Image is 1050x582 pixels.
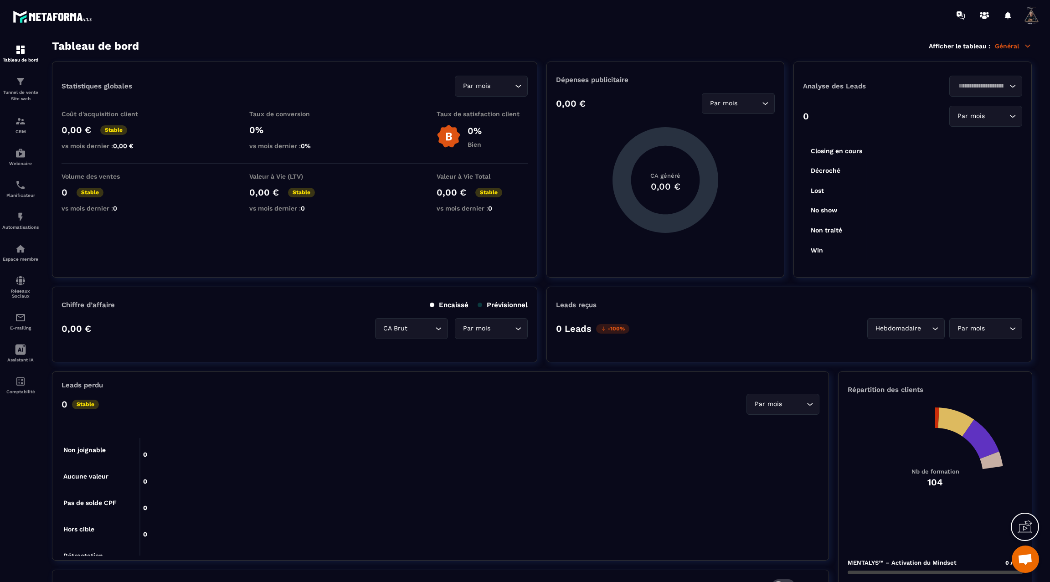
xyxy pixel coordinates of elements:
tspan: Rétractation [63,552,103,559]
p: 0,00 € [62,323,91,334]
p: 0,00 € [249,187,279,198]
span: 0 [113,205,117,212]
div: Ouvrir le chat [1012,546,1039,573]
p: Dépenses publicitaire [556,76,775,84]
a: Assistant IA [2,337,39,369]
div: Search for option [455,76,528,97]
input: Search for option [784,399,804,409]
p: Stable [288,188,315,197]
p: Assistant IA [2,357,39,362]
div: Search for option [867,318,945,339]
span: 0 /104 [1005,560,1023,566]
input: Search for option [492,81,513,91]
p: 0% [249,124,340,135]
span: Par mois [708,98,739,108]
span: 0 [488,205,492,212]
p: vs mois dernier : [62,205,153,212]
img: formation [15,76,26,87]
img: b-badge-o.b3b20ee6.svg [437,124,461,149]
img: automations [15,148,26,159]
span: Par mois [461,324,492,334]
p: Webinaire [2,161,39,166]
span: 0 [301,205,305,212]
a: formationformationTableau de bord [2,37,39,69]
span: Hebdomadaire [873,324,923,334]
p: Stable [100,125,127,135]
a: schedulerschedulerPlanificateur [2,173,39,205]
img: formation [15,116,26,127]
img: email [15,312,26,323]
tspan: No show [811,206,838,214]
span: 0,00 € [113,142,134,149]
span: CA Brut [381,324,409,334]
p: 0,00 € [62,124,91,135]
p: Stable [72,400,99,409]
a: automationsautomationsAutomatisations [2,205,39,237]
p: Valeur à Vie (LTV) [249,173,340,180]
div: Search for option [746,394,819,415]
p: Bien [468,141,482,148]
p: 0% [468,125,482,136]
p: Coût d'acquisition client [62,110,153,118]
p: Chiffre d’affaire [62,301,115,309]
p: Tunnel de vente Site web [2,89,39,102]
p: Tableau de bord [2,57,39,62]
span: Par mois [955,324,987,334]
p: 0 [803,111,809,122]
img: automations [15,211,26,222]
span: Par mois [752,399,784,409]
h3: Tableau de bord [52,40,139,52]
span: 0% [301,142,311,149]
span: Par mois [461,81,492,91]
div: Search for option [949,76,1022,97]
p: Général [995,42,1032,50]
a: automationsautomationsWebinaire [2,141,39,173]
a: emailemailE-mailing [2,305,39,337]
a: accountantaccountantComptabilité [2,369,39,401]
p: Afficher le tableau : [929,42,990,50]
p: Répartition des clients [848,386,1023,394]
a: automationsautomationsEspace membre [2,237,39,268]
input: Search for option [923,324,930,334]
div: Search for option [949,318,1022,339]
p: vs mois dernier : [249,205,340,212]
tspan: Win [811,247,823,254]
div: Search for option [949,106,1022,127]
img: accountant [15,376,26,387]
input: Search for option [955,81,1007,91]
p: Taux de conversion [249,110,340,118]
span: Par mois [955,111,987,121]
p: 0,00 € [437,187,466,198]
p: Taux de satisfaction client [437,110,528,118]
p: vs mois dernier : [249,142,340,149]
p: 0 [62,399,67,410]
p: Stable [77,188,103,197]
p: 0,00 € [556,98,586,109]
p: MENTALYS™ – Activation du Mindset [848,559,957,566]
tspan: Décroché [811,167,840,174]
img: logo [13,8,95,25]
img: social-network [15,275,26,286]
p: 0 Leads [556,323,592,334]
tspan: Closing en cours [811,147,862,155]
p: Encaissé [430,301,468,309]
p: Espace membre [2,257,39,262]
tspan: Pas de solde CPF [63,499,117,506]
p: Réseaux Sociaux [2,288,39,299]
input: Search for option [739,98,760,108]
p: E-mailing [2,325,39,330]
tspan: Non traité [811,227,842,234]
a: social-networksocial-networkRéseaux Sociaux [2,268,39,305]
p: Leads reçus [556,301,597,309]
input: Search for option [409,324,433,334]
img: formation [15,44,26,55]
img: scheduler [15,180,26,191]
div: Search for option [455,318,528,339]
tspan: Aucune valeur [63,473,108,480]
p: -100% [596,324,629,334]
p: Analyse des Leads [803,82,913,90]
img: automations [15,243,26,254]
p: Statistiques globales [62,82,132,90]
a: formationformationCRM [2,109,39,141]
input: Search for option [987,324,1007,334]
